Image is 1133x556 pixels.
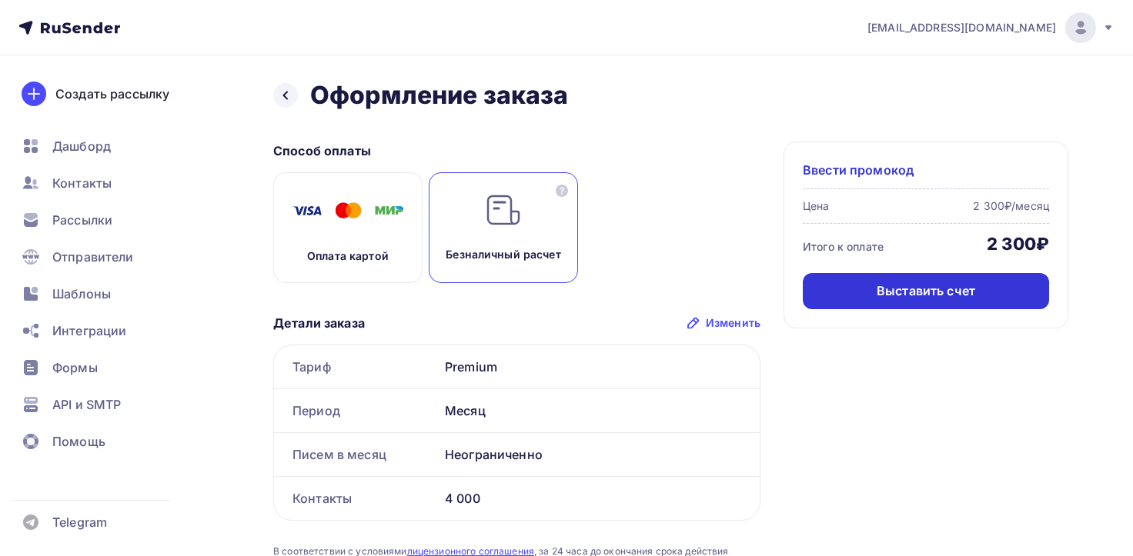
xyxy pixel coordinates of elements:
div: Тариф [274,345,439,388]
p: Безналичный расчет [446,247,561,262]
span: Telegram [52,513,107,531]
div: Итого к оплате [803,239,884,255]
div: 2 300₽ [987,233,1049,255]
div: Выставить счет [877,282,975,300]
div: Месяц [439,389,760,432]
div: Писем в месяц [274,433,439,476]
div: Цена [803,198,830,214]
p: Детали заказа [273,314,365,332]
div: Изменить [706,315,760,331]
p: Оплата картой [307,248,389,264]
a: Шаблоны [12,278,196,309]
a: [EMAIL_ADDRESS][DOMAIN_NAME] [867,12,1115,43]
a: Формы [12,352,196,383]
span: Формы [52,358,98,377]
div: Неограниченно [439,433,760,476]
span: Помощь [52,432,105,451]
div: 4 000 [439,477,760,520]
span: Ввести промокод [803,161,914,179]
div: 2 300₽/месяц [973,198,1049,214]
span: [EMAIL_ADDRESS][DOMAIN_NAME] [867,20,1056,35]
a: Контакты [12,168,196,198]
h2: Оформление заказа [310,80,568,111]
span: Шаблоны [52,285,111,303]
span: Дашборд [52,137,111,155]
div: Период [274,389,439,432]
span: Отправители [52,248,134,266]
div: Premium [439,345,760,388]
div: Создать рассылку [55,85,169,103]
span: Контакты [52,174,112,192]
div: Контакты [274,477,439,520]
p: Способ оплаты [273,141,760,160]
span: API и SMTP [52,395,121,414]
a: Дашборд [12,131,196,161]
a: Отправители [12,241,196,272]
a: Рассылки [12,205,196,235]
span: Рассылки [52,211,112,229]
span: Интеграции [52,321,126,340]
